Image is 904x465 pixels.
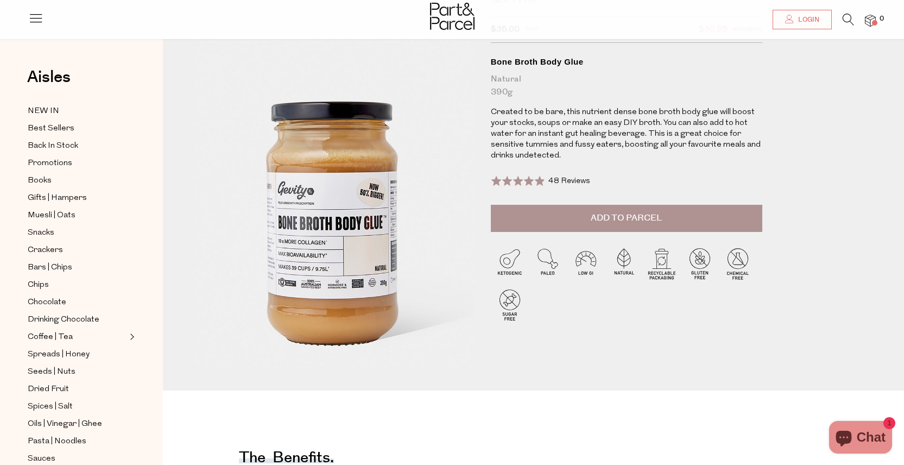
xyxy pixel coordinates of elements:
span: Aisles [27,65,71,89]
button: Expand/Collapse Coffee | Tea [127,330,135,343]
img: P_P-ICONS-Live_Bec_V11_Recyclable_Packaging.svg [643,244,681,282]
a: Login [773,10,832,29]
p: Created to be bare, this nutrient dense bone broth body glue will boost your stocks, soups or mak... [491,107,762,161]
a: Spreads | Honey [28,348,127,361]
span: Back In Stock [28,140,78,153]
span: Login [795,15,819,24]
a: Pasta | Noodles [28,435,127,448]
img: P_P-ICONS-Live_Bec_V11_Chemical_Free.svg [719,244,757,282]
a: NEW IN [28,104,127,118]
a: Best Sellers [28,122,127,135]
a: Promotions [28,156,127,170]
span: Snacks [28,227,54,240]
span: 0 [877,14,887,24]
a: Muesli | Oats [28,209,127,222]
span: Spreads | Honey [28,348,90,361]
span: Coffee | Tea [28,331,73,344]
a: Books [28,174,127,187]
span: Spices | Salt [28,400,73,413]
img: P_P-ICONS-Live_Bec_V11_Ketogenic.svg [491,244,529,282]
div: Natural 390g [491,73,762,99]
a: Back In Stock [28,139,127,153]
a: Dried Fruit [28,382,127,396]
a: Gifts | Hampers [28,191,127,205]
img: P_P-ICONS-Live_Bec_V11_Sugar_Free.svg [491,286,529,324]
span: Drinking Chocolate [28,313,99,326]
span: Gifts | Hampers [28,192,87,205]
span: Muesli | Oats [28,209,75,222]
span: NEW IN [28,105,59,118]
div: Bone Broth Body Glue [491,56,762,67]
inbox-online-store-chat: Shopify online store chat [826,421,895,456]
button: Add to Parcel [491,205,762,232]
a: Coffee | Tea [28,330,127,344]
span: 48 Reviews [548,177,590,185]
span: Oils | Vinegar | Ghee [28,418,102,431]
a: Drinking Chocolate [28,313,127,326]
a: Oils | Vinegar | Ghee [28,417,127,431]
a: Snacks [28,226,127,240]
img: P_P-ICONS-Live_Bec_V11_Low_Gi.svg [567,244,605,282]
img: P_P-ICONS-Live_Bec_V11_Gluten_Free.svg [681,244,719,282]
a: Bars | Chips [28,261,127,274]
a: 0 [865,15,876,26]
a: Chips [28,278,127,292]
span: Books [28,174,52,187]
span: Pasta | Noodles [28,435,86,448]
span: Best Sellers [28,122,74,135]
a: Chocolate [28,296,127,309]
a: Aisles [27,69,71,96]
img: Part&Parcel [430,3,475,30]
span: Seeds | Nuts [28,366,75,379]
span: Chocolate [28,296,66,309]
span: Add to Parcel [591,212,662,224]
span: Bars | Chips [28,261,72,274]
img: P_P-ICONS-Live_Bec_V11_Paleo.svg [529,244,567,282]
a: Seeds | Nuts [28,365,127,379]
span: Chips [28,279,49,292]
a: Spices | Salt [28,400,127,413]
span: Dried Fruit [28,383,69,396]
a: Crackers [28,243,127,257]
h4: The benefits. [239,456,334,463]
span: Crackers [28,244,63,257]
img: P_P-ICONS-Live_Bec_V11_Natural.svg [605,244,643,282]
span: Promotions [28,157,72,170]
